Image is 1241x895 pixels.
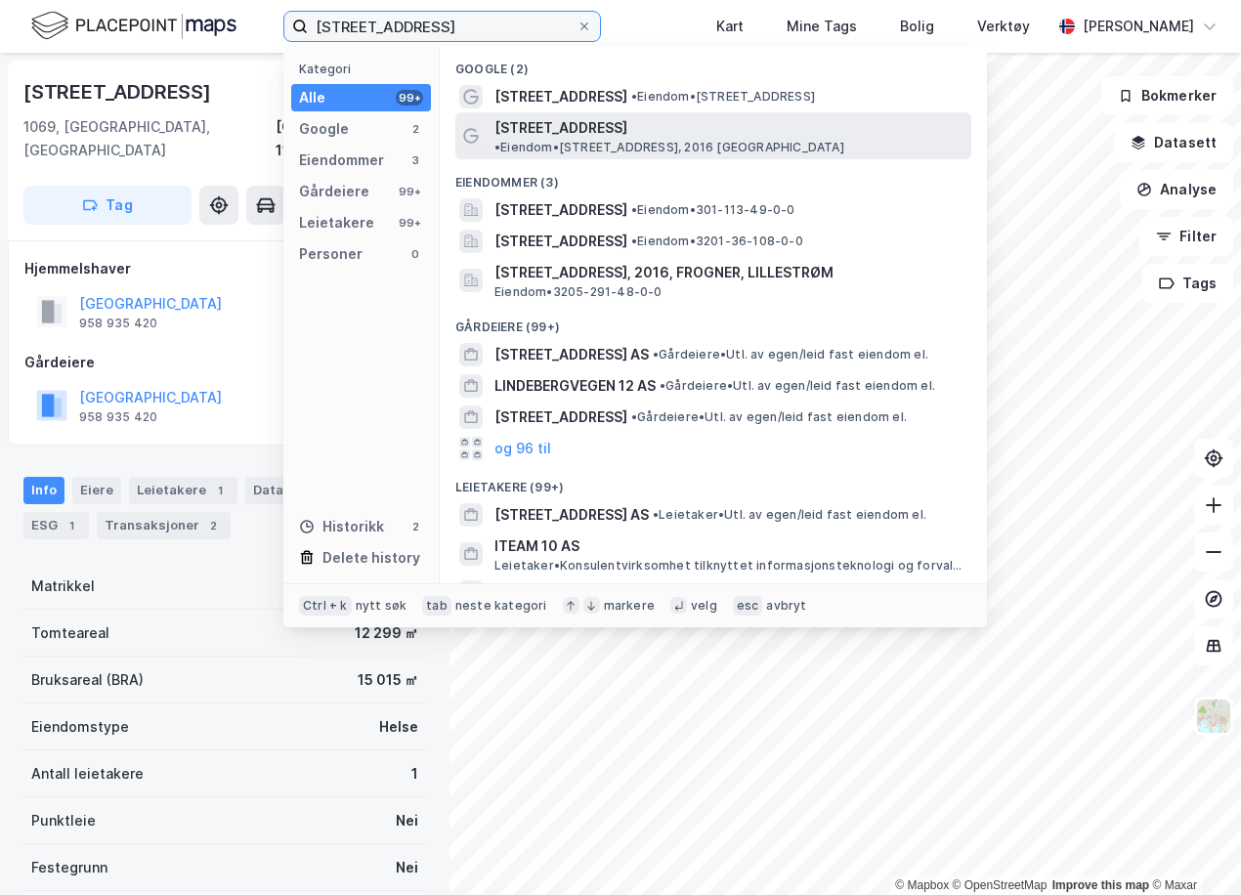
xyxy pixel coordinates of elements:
span: • [631,234,637,248]
img: Z [1195,698,1232,735]
div: 12 299 ㎡ [355,621,418,645]
div: 99+ [396,215,423,231]
div: 2 [407,121,423,137]
span: [STREET_ADDRESS] AS [494,343,649,366]
span: [STREET_ADDRESS], 2016, FROGNER, LILLESTRØM [494,261,963,284]
div: Gårdeiere (99+) [440,304,987,339]
div: Matrikkel [31,575,95,598]
div: Alle [299,86,325,109]
div: nytt søk [356,598,407,614]
div: neste kategori [455,598,547,614]
button: og 96 til [494,437,551,460]
div: velg [691,598,717,614]
span: • [653,347,659,362]
div: 2 [203,516,223,535]
div: Info [23,477,64,504]
span: [STREET_ADDRESS] [494,198,627,222]
span: • [631,89,637,104]
span: [STREET_ADDRESS] [494,85,627,108]
div: Ctrl + k [299,596,352,616]
div: Gårdeiere [24,351,425,374]
span: ITEAM 10 AS [494,534,963,558]
span: Gårdeiere • Utl. av egen/leid fast eiendom el. [631,409,907,425]
div: 99+ [396,90,423,106]
div: Hjemmelshaver [24,257,425,280]
div: 958 935 420 [79,409,157,425]
div: Mine Tags [787,15,857,38]
div: 958 935 420 [79,316,157,331]
span: [STREET_ADDRESS] [494,405,627,429]
button: Analyse [1120,170,1233,209]
div: Eiendommer (3) [440,159,987,194]
button: Datasett [1114,123,1233,162]
div: [PERSON_NAME] [1083,15,1194,38]
button: Filter [1139,217,1233,256]
span: Eiendom • 3205-291-48-0-0 [494,284,663,300]
a: OpenStreetMap [953,878,1048,892]
span: • [631,409,637,424]
div: Historikk [299,515,384,538]
div: Nei [396,856,418,879]
div: 1 [62,516,81,535]
span: • [494,140,500,154]
span: Leietaker • Konsulentvirksomhet tilknyttet informasjonsteknologi og forvaltning og drift av IT-sy... [494,558,967,574]
div: 1 [411,762,418,786]
div: Tomteareal [31,621,109,645]
button: Tags [1142,264,1233,303]
div: Eiere [72,477,121,504]
div: [STREET_ADDRESS] [23,76,215,107]
span: • [653,507,659,522]
div: Delete history [322,546,420,570]
span: Eiendom • [STREET_ADDRESS] [631,89,815,105]
button: Bokmerker [1101,76,1233,115]
div: 1 [210,481,230,500]
span: Eiendom • 3201-36-108-0-0 [631,234,803,249]
div: 1069, [GEOGRAPHIC_DATA], [GEOGRAPHIC_DATA] [23,115,276,162]
div: markere [604,598,655,614]
div: Leietakere [129,477,237,504]
div: Gårdeiere [299,180,369,203]
div: 0 [407,246,423,262]
div: Leietakere [299,211,374,234]
div: Punktleie [31,809,96,832]
div: Bruksareal (BRA) [31,668,144,692]
div: esc [733,596,763,616]
div: Kart [716,15,744,38]
div: Kontrollprogram for chat [1143,801,1241,895]
a: Improve this map [1052,878,1149,892]
img: logo.f888ab2527a4732fd821a326f86c7f29.svg [31,9,236,43]
span: • [660,378,665,393]
span: Eiendom • 301-113-49-0-0 [631,202,795,218]
div: 2 [407,519,423,534]
div: Verktøy [977,15,1030,38]
iframe: Chat Widget [1143,801,1241,895]
div: 3 [407,152,423,168]
div: Transaksjoner [97,512,231,539]
span: • [631,202,637,217]
span: Gårdeiere • Utl. av egen/leid fast eiendom el. [653,347,928,362]
span: Leietaker • Utl. av egen/leid fast eiendom el. [653,507,926,523]
div: Google (2) [440,46,987,81]
a: Mapbox [895,878,949,892]
div: Antall leietakere [31,762,144,786]
div: [GEOGRAPHIC_DATA], 113/49 [276,115,426,162]
div: Personer [299,242,363,266]
span: Eiendom • [STREET_ADDRESS], 2016 [GEOGRAPHIC_DATA] [494,140,844,155]
div: 15 015 ㎡ [358,668,418,692]
div: Kategori [299,62,431,76]
div: Datasett [245,477,319,504]
div: tab [422,596,451,616]
span: Gårdeiere • Utl. av egen/leid fast eiendom el. [660,378,935,394]
button: Tag [23,186,192,225]
span: [STREET_ADDRESS] [494,116,627,140]
div: Eiendomstype [31,715,129,739]
input: Søk på adresse, matrikkel, gårdeiere, leietakere eller personer [308,12,577,41]
div: Bolig [900,15,934,38]
div: Leietakere (99+) [440,464,987,499]
span: LINDEBERGVEGEN 12 AS [494,374,656,398]
span: [STREET_ADDRESS] [494,230,627,253]
div: Festegrunn [31,856,107,879]
div: 99+ [396,184,423,199]
div: Nei [396,809,418,832]
div: Eiendommer [299,149,384,172]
